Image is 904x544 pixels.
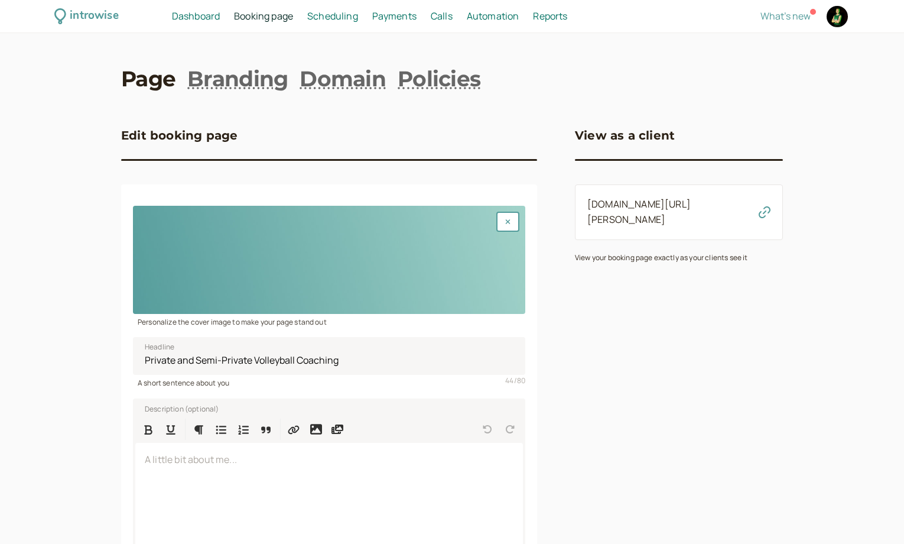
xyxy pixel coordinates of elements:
button: Format Underline [160,419,181,440]
button: Format Bold [138,419,159,440]
a: [DOMAIN_NAME][URL][PERSON_NAME] [587,197,691,226]
button: Formatting Options [188,419,209,440]
button: Insert image [305,419,327,440]
button: Bulleted List [210,419,232,440]
small: View your booking page exactly as your clients see it [575,252,747,263]
span: Dashboard [172,9,220,22]
a: Calls [431,9,453,24]
a: Branding [187,64,288,93]
button: Remove [496,212,519,232]
div: A short sentence about you [133,375,525,388]
button: What's new [760,11,811,21]
a: Account [825,4,850,29]
a: Domain [300,64,386,93]
span: Payments [372,9,417,22]
button: Insert media [327,419,348,440]
button: Numbered List [233,419,254,440]
h3: Edit booking page [121,126,238,145]
span: Headline [145,341,174,353]
a: Payments [372,9,417,24]
button: Insert Link [283,419,304,440]
span: Scheduling [307,9,358,22]
a: Scheduling [307,9,358,24]
div: Personalize the cover image to make your page stand out [133,314,525,328]
a: Policies [398,64,480,93]
label: Description (optional) [135,402,219,414]
a: Reports [533,9,567,24]
a: Page [121,64,175,93]
button: Undo [477,419,498,440]
a: introwise [54,7,119,25]
a: Dashboard [172,9,220,24]
input: Headline [133,337,525,375]
a: Automation [467,9,519,24]
span: Reports [533,9,567,22]
a: Booking page [234,9,293,24]
span: Booking page [234,9,293,22]
iframe: Chat Widget [845,487,904,544]
button: Quote [255,419,277,440]
div: introwise [70,7,118,25]
button: Redo [499,419,521,440]
h3: View as a client [575,126,675,145]
span: Calls [431,9,453,22]
span: Automation [467,9,519,22]
span: What's new [760,9,811,22]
